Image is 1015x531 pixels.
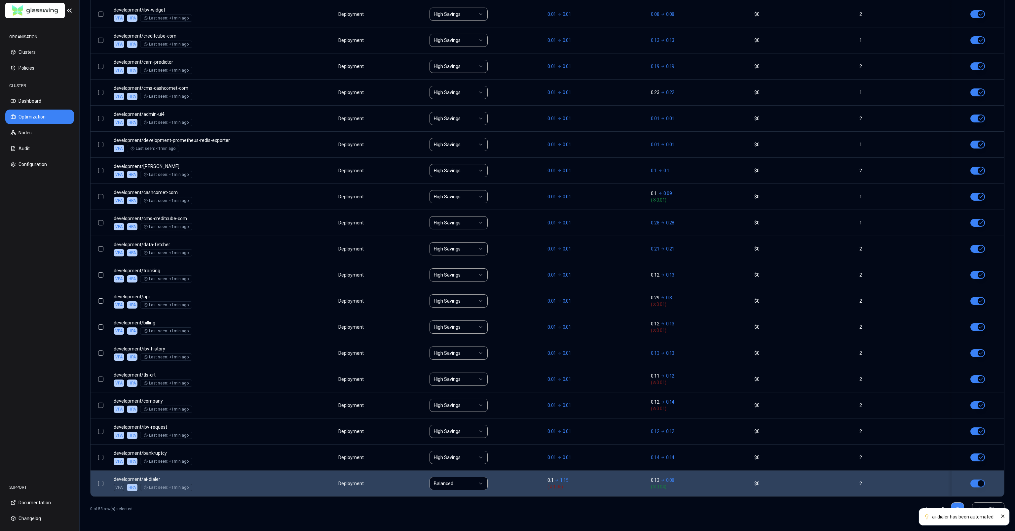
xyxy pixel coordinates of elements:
p: 0.12 [651,272,659,278]
p: 0.01 [547,115,556,122]
p: 0.13 [651,37,659,44]
p: 0.1 [651,190,657,197]
button: Configuration [5,157,74,172]
p: tls-crt [114,372,241,378]
button: HPA is enabled on CPU, only the other resource will be optimised. [970,245,985,253]
div: HPA is enabled on CPU, only memory will be optimised. [127,327,137,335]
div: VPA [114,145,124,152]
p: 0.01 [547,167,556,174]
p: ibv-request [114,424,241,430]
p: 0.21 [651,246,659,252]
div: $0 [754,428,853,435]
button: HPA is enabled on CPU, only the other resource will be optimised. [970,427,985,435]
p: 0.12 [666,373,675,379]
div: 2 [859,298,945,304]
p: cms-creditcube-com [114,215,241,222]
button: Clusters [5,45,74,59]
p: development-prometheus-redis-exporter [114,137,241,144]
div: HPA is enabled on CPU, only memory will be optimised. [127,301,137,309]
button: Changelog [5,511,74,526]
div: VPA [114,67,124,74]
button: HPA is enabled on CPU, only the other resource will be optimised. [970,62,985,70]
div: Last seen: <1min ago [144,16,189,21]
div: VPA [114,380,124,387]
p: bankruptcy [114,450,241,456]
p: 0.21 [666,246,675,252]
div: $0 [754,37,853,44]
span: ( 0.01 ) [651,197,748,203]
div: Deployment [338,11,365,17]
button: HPA is enabled on CPU, only the other resource will be optimised. [970,10,985,18]
button: HPA is enabled on CPU, only the other resource will be optimised. [970,88,985,96]
div: HPA is enabled on CPU, only memory will be optimised. [127,171,137,178]
div: HPA is enabled on CPU, only memory will be optimised. [127,119,137,126]
p: 0.01 [563,37,571,44]
p: 0.01 [651,115,659,122]
div: VPA [114,93,124,100]
div: $0 [754,376,853,382]
a: 2 [951,502,964,515]
div: 2 [859,402,945,409]
p: 0.01 [547,376,556,382]
div: HPA is enabled on CPU, only memory will be optimised. [127,275,137,282]
p: 0.01 [563,376,571,382]
div: Deployment [338,89,365,96]
div: Deployment [338,63,365,70]
div: 1 [859,37,945,44]
div: HPA is enabled on CPU, only memory will be optimised. [127,67,137,74]
button: HPA is enabled on CPU, only the other resource will be optimised. [970,193,985,201]
p: billing [114,319,241,326]
p: 0.14 [666,399,675,405]
button: Optimization [5,110,74,124]
div: ai-dialer has been automated [924,514,994,520]
p: 0.29 [651,294,659,301]
p: 0.13 [666,350,675,356]
div: Deployment [338,298,365,304]
div: HPA is enabled on CPU, only memory will be optimised. [127,15,137,22]
p: 0.09 [663,190,672,197]
p: 0.01 [563,298,571,304]
div: Last seen: <1min ago [144,459,189,464]
div: HPA is enabled on CPU, only memory will be optimised. [127,406,137,413]
div: 2 [859,11,945,17]
p: 0.13 [651,350,659,356]
div: Last seen: <1min ago [144,120,189,125]
div: HPA is enabled on CPU, only memory will be optimised. [127,353,137,361]
div: Deployment [338,167,365,174]
p: 0.01 [563,246,571,252]
p: 0.01 [547,324,556,330]
div: Deployment [338,193,365,200]
button: HPA is enabled on CPU, only the other resource will be optimised. [970,375,985,383]
div: Last seen: <1min ago [144,224,189,229]
p: 0.01 [563,89,571,96]
p: 0.28 [666,219,675,226]
nav: pagination [936,502,964,515]
div: Last seen: <1min ago [131,146,175,151]
p: 0.13 [666,272,675,278]
div: SUPPORT [5,481,74,494]
p: 1.15 [560,477,569,483]
div: Deployment [338,402,365,409]
div: Deployment [338,141,365,148]
div: Last seen: <1min ago [144,407,189,412]
button: Policies [5,61,74,75]
p: 0.01 [563,350,571,356]
span: ( 0.01 ) [651,327,748,334]
div: ORGANISATION [5,30,74,44]
p: 0.19 [666,63,675,70]
div: VPA [114,484,124,491]
p: 0.01 [563,63,571,70]
div: $0 [754,63,853,70]
p: 0.01 [563,219,571,226]
button: HPA is enabled on CPU, only the other resource will be optimised. [970,401,985,409]
p: 0.01 [563,402,571,409]
p: 0.28 [651,219,659,226]
div: 2 [859,272,945,278]
p: 0.01 [547,193,556,200]
div: Last seen: <1min ago [144,381,189,386]
button: HPA is enabled on CPU, only the other resource will be optimised. [970,480,985,487]
button: HPA is enabled on CPU, only the other resource will be optimised. [970,349,985,357]
p: 0.1 [651,167,657,174]
div: HPA is enabled on CPU, only memory will be optimised. [127,249,137,256]
p: 0.01 [563,167,571,174]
